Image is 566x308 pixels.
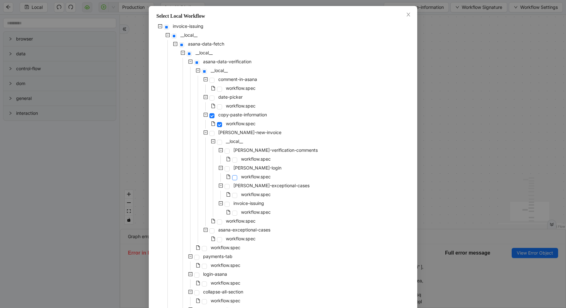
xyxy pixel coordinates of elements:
span: comment-in-asana [217,76,258,83]
span: file [211,104,215,108]
span: invoice-issuing [233,200,264,206]
span: __local__ [179,31,199,39]
span: minus-square [219,201,223,206]
span: minus-square [196,68,200,73]
span: file [196,281,200,285]
span: alma-new-invoice [217,129,283,136]
span: workflow.spec [241,174,271,179]
span: file [211,219,215,223]
span: file [226,192,231,197]
span: workflow.spec [211,280,240,286]
span: asana-data-verification [202,58,253,65]
span: workflow.spec [226,85,256,91]
span: workflow.spec [241,209,271,215]
span: minus-square [203,113,208,117]
span: workflow.spec [226,218,256,224]
button: Close [405,11,412,18]
span: minus-square [219,166,223,170]
span: workflow.spec [225,120,257,127]
span: minus-square [219,183,223,188]
div: Select Local Workflow [156,12,410,20]
span: file [226,157,231,161]
span: workflow.spec [225,217,257,225]
span: date-picker [218,94,243,100]
span: workflow.spec [225,235,257,243]
span: minus-square [173,42,178,46]
span: workflow.spec [211,298,240,303]
span: payments-tab [203,254,232,259]
span: __local__ [225,138,244,145]
span: workflow.spec [209,297,242,305]
span: file [211,237,215,241]
span: workflow.spec [240,173,272,181]
span: file [196,263,200,268]
span: [PERSON_NAME]-login [233,165,281,170]
span: workflow.spec [209,262,242,269]
span: minus-square [166,33,170,37]
span: workflow.spec [225,102,257,110]
span: copy-paste-information [218,112,267,117]
span: workflow.spec [226,236,256,241]
span: workflow.spec [240,191,272,198]
span: file [226,210,231,214]
span: copy-paste-information [217,111,268,119]
span: minus-square [158,24,162,28]
span: collapse-all-section [202,288,244,296]
span: workflow.spec [241,156,271,162]
span: comment-in-asana [218,77,257,82]
span: minus-square [188,254,193,259]
span: file [226,175,231,179]
span: file [196,299,200,303]
span: [PERSON_NAME]-verification-comments [233,147,318,153]
span: collapse-all-section [203,289,243,294]
span: minus-square [188,290,193,294]
span: date-picker [217,93,244,101]
span: minus-square [219,148,223,152]
span: file [211,86,215,90]
span: asana-exceptional-cases [218,227,270,232]
span: invoice-issuing [172,22,205,30]
span: minus-square [203,95,208,99]
span: workflow.spec [226,103,256,108]
span: file [211,121,215,126]
span: minus-square [203,130,208,135]
span: minus-square [203,228,208,232]
span: alma-exceptional-cases [232,182,311,189]
span: __local__ [209,67,229,74]
span: invoice-issuing [173,23,203,29]
span: workflow.spec [209,279,242,287]
span: workflow.spec [226,121,256,126]
span: file [196,245,200,250]
span: login-asana [203,271,227,277]
span: [PERSON_NAME]-exceptional-cases [233,183,310,188]
span: minus-square [203,77,208,82]
span: minus-square [188,272,193,276]
span: __local__ [180,32,197,38]
span: workflow.spec [209,244,242,251]
span: [PERSON_NAME]-new-invoice [218,130,281,135]
span: asana-exceptional-cases [217,226,272,234]
span: invoice-issuing [232,200,265,207]
span: asana-data-verification [203,59,251,64]
span: minus-square [188,59,193,64]
span: close [406,12,411,17]
span: __local__ [196,50,213,55]
span: workflow.spec [211,262,240,268]
span: workflow.spec [211,245,240,250]
span: login-asana [202,270,228,278]
span: workflow.spec [225,84,257,92]
span: workflow.spec [240,208,272,216]
span: __local__ [194,49,214,57]
span: alma-login [232,164,283,172]
span: minus-square [211,139,215,144]
span: payments-tab [202,253,234,260]
span: workflow.spec [241,192,271,197]
span: __local__ [226,139,243,144]
span: asana-data-fetch [188,41,224,46]
span: asana-data-fetch [187,40,226,48]
span: alma-verification-comments [232,146,319,154]
span: workflow.spec [240,155,272,163]
span: minus-square [181,51,185,55]
span: __local__ [211,68,228,73]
